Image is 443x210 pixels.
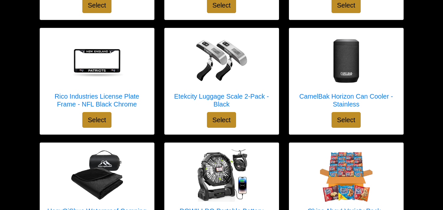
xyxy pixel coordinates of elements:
[171,35,272,112] a: Etekcity Luggage Scale 2-Pack - Black Etekcity Luggage Scale 2-Pack - Black
[195,149,248,202] img: DOWILLDO Portable Battery Powered Fan - Black
[47,92,148,108] h5: Rico Industries License Plate Frame - NFL Black Chrome
[71,149,123,202] img: HonyQiShuo Waterproof Camping Blanket - Gray
[47,35,148,112] a: Rico Industries License Plate Frame - NFL Black Chrome Rico Industries License Plate Frame - NFL ...
[296,92,397,108] h5: CamelBak Horizon Can Cooler - Stainless
[296,35,397,112] a: CamelBak Horizon Can Cooler - Stainless CamelBak Horizon Can Cooler - Stainless
[71,35,123,87] img: Rico Industries License Plate Frame - NFL Black Chrome
[195,35,248,87] img: Etekcity Luggage Scale 2-Pack - Black
[82,112,112,128] button: Select
[171,92,272,108] h5: Etekcity Luggage Scale 2-Pack - Black
[207,112,236,128] button: Select
[320,149,373,202] img: Chips Ahoy! Variety Pack - Assorted
[332,112,361,128] button: Select
[320,35,373,87] img: CamelBak Horizon Can Cooler - Stainless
